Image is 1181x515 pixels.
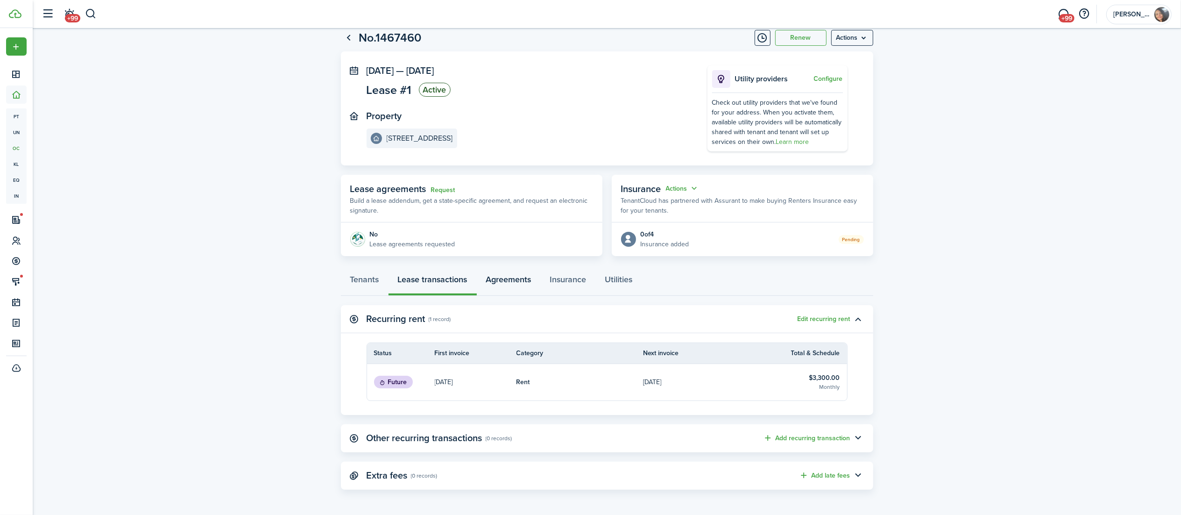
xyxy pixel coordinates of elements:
div: No [370,229,455,239]
button: Configure [814,75,843,83]
table-info-title: Rent [516,377,530,387]
span: [DATE] [407,64,434,78]
a: $3,300.00Monthly [770,364,847,401]
status: Pending [839,235,864,244]
table-info-title: $3,300.00 [809,373,840,383]
status: Future [374,376,413,389]
button: Open resource center [1076,6,1092,22]
a: Tenants [341,268,389,296]
button: Toggle accordion [850,311,866,327]
a: Agreements [477,268,541,296]
button: Search [85,6,97,22]
a: Utilities [596,268,642,296]
panel-main-body: Toggle accordion [341,343,873,415]
button: Edit recurring rent [798,315,850,323]
button: Open menu [666,183,700,194]
a: in [6,188,27,204]
panel-main-title: Recurring rent [367,314,425,324]
a: Go back [341,30,357,46]
div: Check out utility providers that we've found for your address. When you activate them, available ... [712,98,843,147]
img: TenantCloud [9,9,21,18]
p: [DATE] [643,377,661,387]
button: Timeline [755,30,771,46]
button: Open menu [831,30,873,46]
panel-main-title: Extra fees [367,470,408,481]
p: Utility providers [735,73,812,85]
a: Learn more [776,137,809,147]
span: Andrea [1113,11,1151,18]
div: 0 of 4 [641,229,689,239]
th: Next invoice [643,348,770,358]
panel-main-title: Other recurring transactions [367,433,482,443]
span: Lease #1 [367,84,412,96]
a: eq [6,172,27,188]
button: Actions [666,183,700,194]
panel-main-subtitle: (0 records) [411,472,438,480]
a: Request [431,186,455,194]
img: Andrea [1154,7,1169,22]
panel-main-subtitle: (1 record) [429,315,451,323]
table-subtitle: Monthly [820,383,840,391]
button: Open menu [6,37,27,56]
panel-main-subtitle: (0 records) [486,434,512,443]
th: First invoice [435,348,516,358]
a: oc [6,140,27,156]
th: Status [367,348,435,358]
a: un [6,124,27,140]
h1: No.1467460 [359,29,422,47]
button: Renew [775,30,827,46]
e-details-info-title: [STREET_ADDRESS] [387,134,453,143]
th: Category [516,348,644,358]
img: Agreement e-sign [350,232,365,247]
th: Total & Schedule [791,348,847,358]
span: — [396,64,404,78]
a: Rent [516,364,644,401]
a: Insurance [541,268,596,296]
a: [DATE] [435,364,516,401]
span: [DATE] [367,64,394,78]
button: Open sidebar [39,5,57,23]
p: TenantCloud has partnered with Assurant to make buying Renters Insurance easy for your tenants. [621,196,864,215]
a: kl [6,156,27,172]
panel-main-title: Property [367,111,402,122]
button: Add late fees [799,470,850,481]
a: Messaging [1055,2,1073,26]
span: +99 [65,14,80,22]
p: Insurance added [641,239,689,249]
a: Notifications [61,2,78,26]
status: Active [419,83,451,97]
p: Build a lease addendum, get a state-specific agreement, and request an electronic signature. [350,196,593,215]
button: Toggle accordion [850,430,866,446]
a: pt [6,108,27,124]
button: Add recurring transaction [764,433,850,443]
span: Insurance [621,182,661,196]
span: Lease agreements [350,182,426,196]
button: Toggle accordion [850,468,866,484]
a: [DATE] [643,364,770,401]
menu-btn: Actions [831,30,873,46]
p: Lease agreements requested [370,239,455,249]
p: [DATE] [435,377,453,387]
span: +99 [1059,14,1075,22]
